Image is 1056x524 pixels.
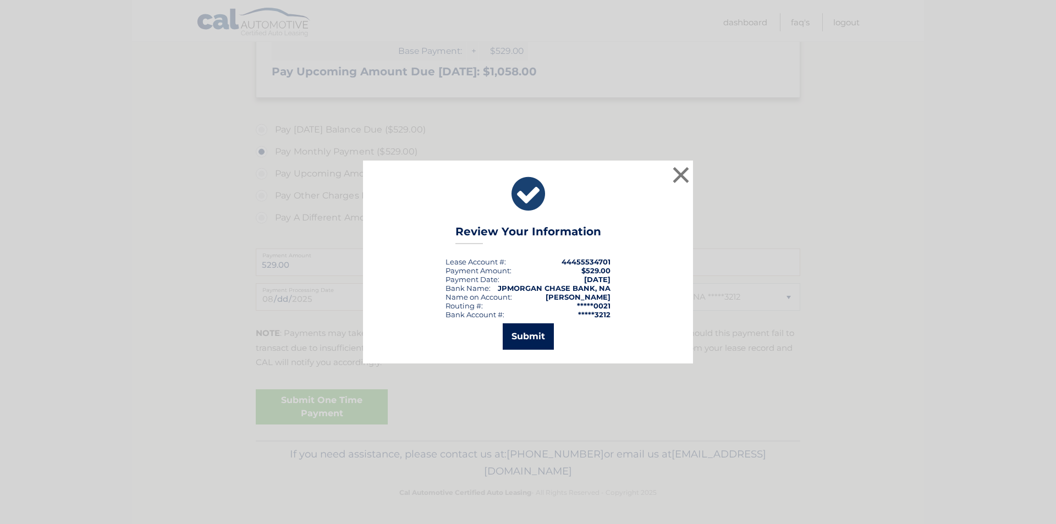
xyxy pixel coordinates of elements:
span: Payment Date [446,275,498,284]
div: Payment Amount: [446,266,512,275]
strong: JPMORGAN CHASE BANK, NA [498,284,610,293]
div: Lease Account #: [446,257,506,266]
span: [DATE] [584,275,610,284]
div: : [446,275,499,284]
span: $529.00 [581,266,610,275]
div: Bank Account #: [446,310,504,319]
button: × [670,164,692,186]
strong: [PERSON_NAME] [546,293,610,301]
h3: Review Your Information [455,225,601,244]
div: Name on Account: [446,293,512,301]
div: Bank Name: [446,284,491,293]
div: Routing #: [446,301,483,310]
button: Submit [503,323,554,350]
strong: 44455534701 [562,257,610,266]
